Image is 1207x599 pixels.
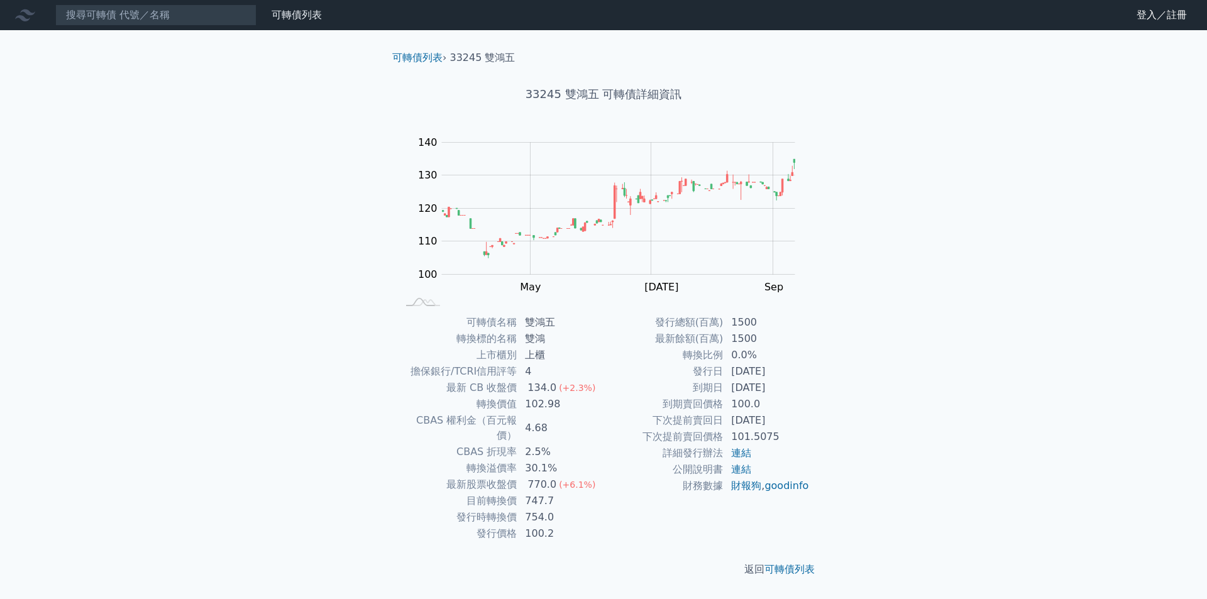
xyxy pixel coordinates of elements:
[397,476,517,493] td: 最新股票收盤價
[397,380,517,396] td: 最新 CB 收盤價
[442,159,795,258] g: Series
[603,363,724,380] td: 發行日
[397,412,517,444] td: CBAS 權利金（百元報價）
[724,412,810,429] td: [DATE]
[418,268,438,280] tspan: 100
[517,444,603,460] td: 2.5%
[517,347,603,363] td: 上櫃
[397,331,517,347] td: 轉換標的名稱
[603,445,724,461] td: 詳細發行辦法
[517,493,603,509] td: 747.7
[397,396,517,412] td: 轉換價值
[731,480,761,492] a: 財報狗
[382,562,825,577] p: 返回
[724,363,810,380] td: [DATE]
[272,9,322,21] a: 可轉債列表
[397,347,517,363] td: 上市櫃別
[412,136,814,293] g: Chart
[764,563,815,575] a: 可轉債列表
[603,380,724,396] td: 到期日
[517,314,603,331] td: 雙鴻五
[559,480,595,490] span: (+6.1%)
[517,412,603,444] td: 4.68
[520,281,541,293] tspan: May
[397,509,517,525] td: 發行時轉換價
[397,525,517,542] td: 發行價格
[724,347,810,363] td: 0.0%
[724,331,810,347] td: 1500
[517,363,603,380] td: 4
[525,380,559,395] div: 134.0
[397,363,517,380] td: 擔保銀行/TCRI信用評等
[644,281,678,293] tspan: [DATE]
[517,396,603,412] td: 102.98
[382,85,825,103] h1: 33245 雙鴻五 可轉債詳細資訊
[450,50,515,65] li: 33245 雙鴻五
[603,478,724,494] td: 財務數據
[418,202,438,214] tspan: 120
[724,380,810,396] td: [DATE]
[418,136,438,148] tspan: 140
[397,460,517,476] td: 轉換溢價率
[731,447,751,459] a: 連結
[724,478,810,494] td: ,
[517,460,603,476] td: 30.1%
[392,50,446,65] li: ›
[397,444,517,460] td: CBAS 折現率
[517,331,603,347] td: 雙鴻
[724,396,810,412] td: 100.0
[764,281,783,293] tspan: Sep
[55,4,256,26] input: 搜尋可轉債 代號／名稱
[731,463,751,475] a: 連結
[517,525,603,542] td: 100.2
[603,461,724,478] td: 公開說明書
[392,52,443,63] a: 可轉債列表
[397,493,517,509] td: 目前轉換價
[603,396,724,412] td: 到期賣回價格
[397,314,517,331] td: 可轉債名稱
[517,509,603,525] td: 754.0
[525,477,559,492] div: 770.0
[603,347,724,363] td: 轉換比例
[724,314,810,331] td: 1500
[559,383,595,393] span: (+2.3%)
[764,480,808,492] a: goodinfo
[603,412,724,429] td: 下次提前賣回日
[418,169,438,181] tspan: 130
[724,429,810,445] td: 101.5075
[603,429,724,445] td: 下次提前賣回價格
[418,235,438,247] tspan: 110
[1127,5,1197,25] a: 登入／註冊
[603,314,724,331] td: 發行總額(百萬)
[603,331,724,347] td: 最新餘額(百萬)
